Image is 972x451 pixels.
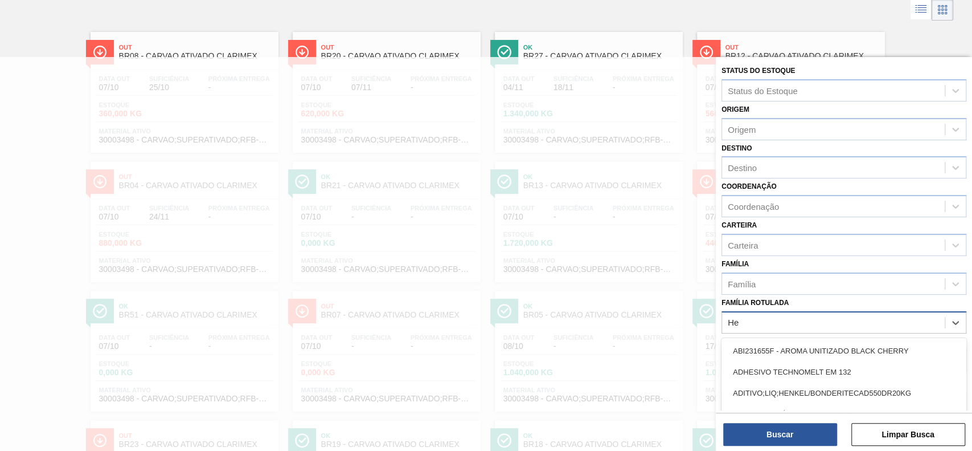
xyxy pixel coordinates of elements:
[497,45,511,59] img: Ícone
[321,44,475,51] span: Out
[721,105,749,113] label: Origem
[321,52,475,60] span: BR20 - CARVAO ATIVADO CLARIMEX
[284,23,486,153] a: ÍconeOutBR20 - CARVAO ATIVADO CLARIMEXData out07/10Suficiência07/11Próxima Entrega-Estoque620,000...
[728,279,756,289] div: Família
[728,202,779,212] div: Coordenação
[119,44,273,51] span: Out
[295,45,309,59] img: Ícone
[721,338,778,346] label: Material ativo
[728,240,758,250] div: Carteira
[721,182,777,190] label: Coordenação
[119,52,273,60] span: BR08 - CARVAO ATIVADO CLARIMEX
[721,361,966,383] div: ADHESIVO TECHNOMELT EM 132
[728,124,756,134] div: Origem
[721,67,795,75] label: Status do Estoque
[721,221,757,229] label: Carteira
[523,44,677,51] span: Ok
[725,52,879,60] span: BR12 - CARVAO ATIVADO CLARIMEX
[688,23,891,153] a: ÍconeOutBR12 - CARVAO ATIVADO CLARIMEXData out07/10Suficiência23/11Próxima Entrega-Estoque560,000...
[699,45,713,59] img: Ícone
[82,23,284,153] a: ÍconeOutBR08 - CARVAO ATIVADO CLARIMEXData out07/10Suficiência25/10Próxima Entrega-Estoque360,000...
[721,383,966,404] div: ADITIVO;LIQ;HENKEL/BONDERITECAD550DR20KG
[721,299,789,307] label: Família Rotulada
[721,404,966,425] div: BOBINA ALUMÍNIO TAMPA PRATA HENAN
[728,86,798,95] div: Status do Estoque
[725,44,879,51] span: Out
[93,45,107,59] img: Ícone
[728,163,757,173] div: Destino
[721,340,966,361] div: ABI231655F - AROMA UNITIZADO BLACK CHERRY
[523,52,677,60] span: BR27 - CARVAO ATIVADO CLARIMEX
[721,144,752,152] label: Destino
[721,260,749,268] label: Família
[486,23,688,153] a: ÍconeOkBR27 - CARVAO ATIVADO CLARIMEXData out04/11Suficiência18/11Próxima Entrega-Estoque1.340,00...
